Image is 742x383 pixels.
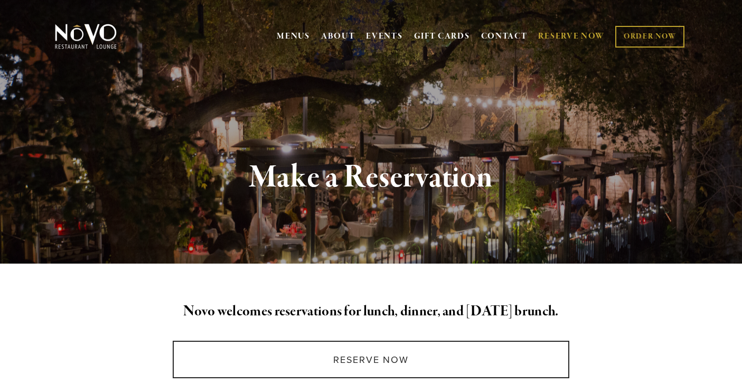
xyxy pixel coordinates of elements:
a: ORDER NOW [615,26,684,48]
a: ABOUT [321,31,355,42]
a: CONTACT [481,26,528,46]
strong: Make a Reservation [249,157,493,198]
h2: Novo welcomes reservations for lunch, dinner, and [DATE] brunch. [72,301,670,323]
a: MENUS [277,31,310,42]
img: Novo Restaurant &amp; Lounge [53,23,119,50]
a: Reserve Now [173,341,570,378]
a: GIFT CARDS [414,26,470,46]
a: EVENTS [366,31,402,42]
a: RESERVE NOW [538,26,605,46]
